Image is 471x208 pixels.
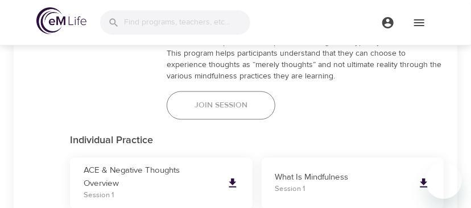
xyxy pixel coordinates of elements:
[372,7,403,38] button: menu
[275,184,409,195] p: Session 1
[84,164,217,190] p: ACE & Negative Thoughts Overview
[84,190,217,201] p: Session 1
[36,7,86,34] img: logo
[403,7,435,38] button: menu
[275,171,409,184] p: What Is Mindfulness
[167,91,275,119] button: Join Session
[124,10,250,35] input: Find programs, teachers, etc...
[70,133,444,148] p: Individual Practice
[195,98,247,113] span: Join Session
[425,163,462,199] iframe: Button to launch messaging window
